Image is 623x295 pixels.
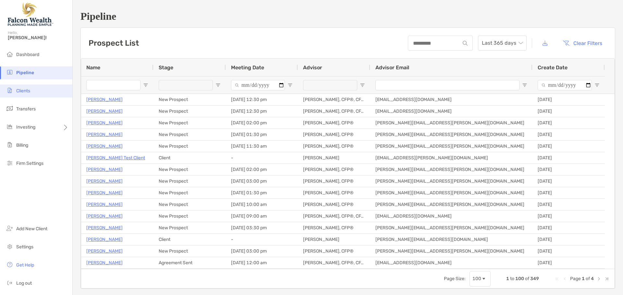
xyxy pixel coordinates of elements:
div: [PERSON_NAME], CFP® [298,245,370,257]
div: [DATE] [532,187,605,199]
span: 4 [591,276,594,281]
img: settings icon [6,243,14,250]
a: [PERSON_NAME] [86,212,123,220]
img: get-help icon [6,261,14,268]
span: 349 [530,276,539,281]
div: New Prospect [153,94,226,105]
span: Firm Settings [16,161,43,166]
div: [DATE] [532,222,605,233]
div: [EMAIL_ADDRESS][DOMAIN_NAME] [370,257,532,268]
div: [PERSON_NAME][EMAIL_ADDRESS][PERSON_NAME][DOMAIN_NAME] [370,245,532,257]
div: Previous Page [562,276,568,281]
div: [PERSON_NAME] [298,234,370,245]
a: [PERSON_NAME] [86,96,123,104]
span: of [525,276,529,281]
div: [PERSON_NAME], CFP® [298,187,370,199]
a: [PERSON_NAME] [86,119,123,127]
div: [EMAIL_ADDRESS][PERSON_NAME][DOMAIN_NAME] [370,152,532,164]
span: 1 [582,276,585,281]
div: Page Size: [444,276,466,281]
div: [PERSON_NAME], CFP®, CFA® [298,106,370,117]
a: [PERSON_NAME] [86,130,123,139]
div: [DATE] [532,141,605,152]
div: [DATE] 12:30 pm [226,106,298,117]
img: dashboard icon [6,50,14,58]
div: [PERSON_NAME], CFP® [298,129,370,140]
button: Open Filter Menu [215,83,221,88]
div: [DATE] [532,152,605,164]
div: New Prospect [153,187,226,199]
div: [DATE] 10:00 am [226,199,298,210]
div: [DATE] [532,257,605,268]
span: 1 [506,276,509,281]
div: [DATE] 03:00 pm [226,176,298,187]
p: [PERSON_NAME] [86,259,123,267]
div: New Prospect [153,129,226,140]
div: [DATE] 02:00 pm [226,117,298,129]
div: 100 [472,276,481,281]
div: [PERSON_NAME], CFP®, CFA® [298,94,370,105]
a: [PERSON_NAME] Test Client [86,154,145,162]
div: [DATE] [532,129,605,140]
p: [PERSON_NAME] [86,142,123,150]
p: [PERSON_NAME] [86,224,123,232]
a: [PERSON_NAME] [86,177,123,185]
div: [DATE] 12:30 pm [226,94,298,105]
button: Open Filter Menu [287,83,293,88]
img: billing icon [6,141,14,149]
img: add_new_client icon [6,224,14,232]
input: Name Filter Input [86,80,140,90]
div: [DATE] [532,199,605,210]
div: [PERSON_NAME], CFP® [298,176,370,187]
span: Meeting Date [231,64,264,71]
img: transfers icon [6,105,14,112]
div: [DATE] 12:00 am [226,257,298,268]
div: [DATE] [532,94,605,105]
div: [DATE] [532,234,605,245]
div: New Prospect [153,176,226,187]
div: - [226,152,298,164]
button: Open Filter Menu [360,83,365,88]
span: Transfers [16,106,36,112]
div: [EMAIL_ADDRESS][DOMAIN_NAME] [370,94,532,105]
a: [PERSON_NAME] [86,107,123,115]
a: [PERSON_NAME] [86,200,123,209]
img: firm-settings icon [6,159,14,167]
div: [DATE] [532,245,605,257]
div: [PERSON_NAME][EMAIL_ADDRESS][PERSON_NAME][DOMAIN_NAME] [370,187,532,199]
div: Client [153,234,226,245]
div: [PERSON_NAME], CFP® [298,141,370,152]
span: Billing [16,142,28,148]
img: clients icon [6,86,14,94]
div: [DATE] 01:30 pm [226,129,298,140]
div: [PERSON_NAME], CFP®, CFA® [298,257,370,268]
span: Last 365 days [482,36,523,50]
p: [PERSON_NAME] [86,189,123,197]
div: [PERSON_NAME][EMAIL_ADDRESS][PERSON_NAME][DOMAIN_NAME] [370,176,532,187]
span: Get Help [16,262,34,268]
p: [PERSON_NAME] [86,165,123,174]
div: [DATE] 03:00 pm [226,245,298,257]
h1: Pipeline [80,10,615,22]
span: to [510,276,514,281]
div: [PERSON_NAME], CFP® [298,222,370,233]
p: [PERSON_NAME] [86,247,123,255]
div: [DATE] [532,117,605,129]
span: Investing [16,124,35,130]
div: [PERSON_NAME] [298,152,370,164]
div: [DATE] [532,164,605,175]
div: New Prospect [153,245,226,257]
span: Page [570,276,581,281]
div: [EMAIL_ADDRESS][DOMAIN_NAME] [370,106,532,117]
div: [DATE] 09:00 am [226,210,298,222]
div: [PERSON_NAME][EMAIL_ADDRESS][PERSON_NAME][DOMAIN_NAME] [370,117,532,129]
button: Open Filter Menu [594,83,600,88]
a: [PERSON_NAME] [86,235,123,244]
img: input icon [463,41,468,46]
button: Open Filter Menu [143,83,148,88]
